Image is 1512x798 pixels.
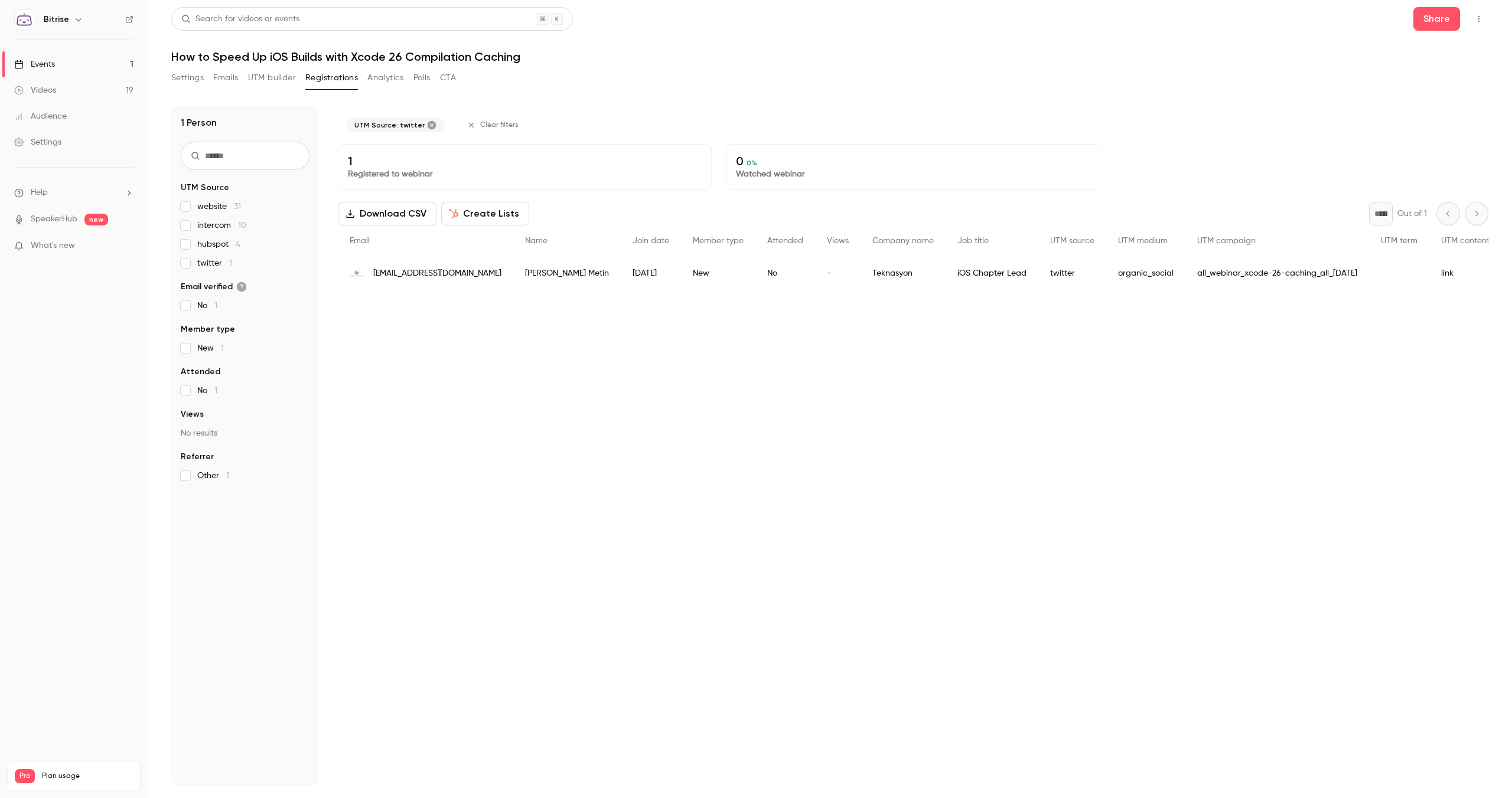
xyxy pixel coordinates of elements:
[872,237,934,245] span: Company name
[119,241,133,251] iframe: Noticeable Trigger
[1441,237,1490,245] span: UTM content
[197,220,246,231] span: intercom
[14,84,56,96] div: Videos
[305,68,358,87] button: Registrations
[767,237,803,245] span: Attended
[338,202,436,225] button: Download CSV
[197,385,217,397] span: No
[693,237,744,245] span: Member type
[736,154,1090,168] p: 0
[14,58,55,70] div: Events
[181,451,214,463] span: Referrer
[373,267,501,280] span: [EMAIL_ADDRESS][DOMAIN_NAME]
[31,240,75,252] span: What's new
[1429,257,1501,290] div: link
[350,237,370,245] span: Email
[861,257,946,290] div: Teknasyon
[229,259,232,267] span: 1
[181,182,309,482] section: facet-groups
[31,187,48,199] span: Help
[181,366,220,378] span: Attended
[348,154,702,168] p: 1
[197,238,240,250] span: hubspot
[462,116,526,135] button: Clear filters
[441,202,529,225] button: Create Lists
[213,68,238,87] button: Emails
[15,769,35,783] span: Pro
[236,240,240,248] span: 4
[1413,7,1460,31] button: Share
[197,257,232,269] span: twitter
[214,302,217,310] span: 1
[755,257,815,290] div: No
[197,470,229,482] span: Other
[957,237,989,245] span: Job title
[480,120,519,130] span: Clear filters
[221,344,224,352] span: 1
[197,342,224,354] span: New
[248,68,296,87] button: UTM builder
[736,168,1090,180] p: Watched webinar
[1185,257,1369,290] div: all_webinar_xcode-26-caching_all_[DATE]
[84,214,108,225] span: new
[44,14,69,25] h6: Bitrise
[181,182,229,194] span: UTM Source
[197,201,241,212] span: website
[1118,237,1168,245] span: UTM medium
[1381,237,1417,245] span: UTM term
[181,408,204,420] span: Views
[171,50,1488,64] h1: How to Speed Up iOS Builds with Xcode 26 Compilation Caching
[621,257,681,290] div: [DATE]
[197,300,217,312] span: No
[234,202,241,211] span: 31
[350,266,364,280] img: teknasyon.com
[31,213,77,225] a: SpeakerHub
[413,68,431,87] button: Polls
[15,10,34,29] img: Bitrise
[181,281,247,293] span: Email verified
[1038,257,1106,290] div: twitter
[214,387,217,395] span: 1
[525,237,548,245] span: Name
[427,120,436,130] button: Remove "twitter" from selected "UTM Source" filter
[946,257,1038,290] div: iOS Chapter Lead
[367,68,404,87] button: Analytics
[1050,237,1094,245] span: UTM source
[348,168,702,180] p: Registered to webinar
[633,237,669,245] span: Join date
[1106,257,1185,290] div: organic_social
[181,427,309,439] p: No results
[14,110,67,122] div: Audience
[1197,237,1256,245] span: UTM campaign
[226,472,229,480] span: 1
[827,237,849,245] span: Views
[238,221,246,230] span: 10
[14,136,61,148] div: Settings
[513,257,621,290] div: [PERSON_NAME] Metin
[1397,208,1427,220] p: Out of 1
[42,771,133,781] span: Plan usage
[181,13,299,25] div: Search for videos or events
[171,68,204,87] button: Settings
[181,116,217,130] h1: 1 Person
[14,187,133,199] li: help-dropdown-opener
[681,257,755,290] div: New
[440,68,456,87] button: CTA
[815,257,861,290] div: -
[181,323,235,335] span: Member type
[354,120,425,130] span: UTM Source: twitter
[747,159,757,167] span: 0 %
